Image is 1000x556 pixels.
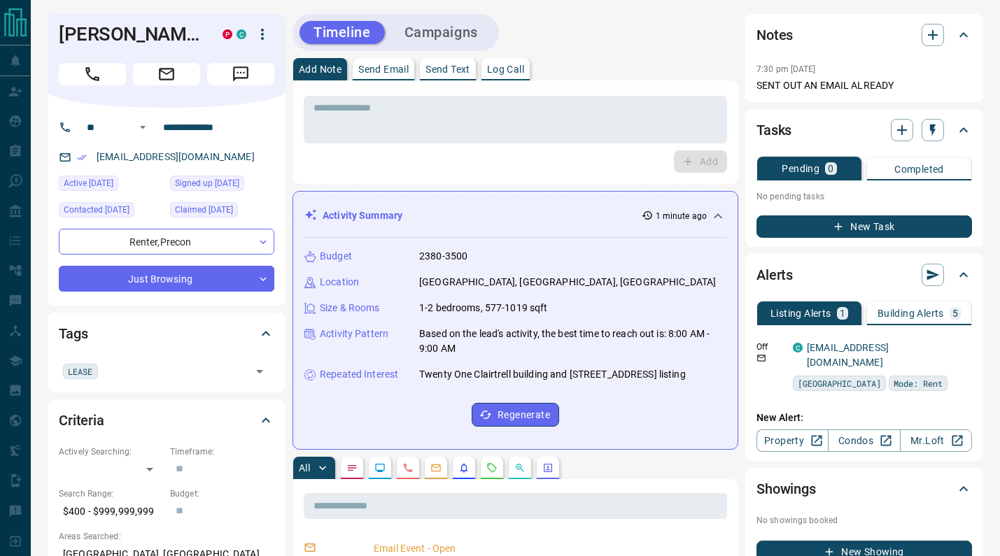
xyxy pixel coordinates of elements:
p: Size & Rooms [320,301,380,315]
p: SENT OUT AN EMAIL ALREADY [756,78,972,93]
h2: Notes [756,24,793,46]
p: Budget: [170,487,274,500]
svg: Email Verified [77,152,87,162]
p: [GEOGRAPHIC_DATA], [GEOGRAPHIC_DATA], [GEOGRAPHIC_DATA] [419,275,716,290]
p: $400 - $999,999,999 [59,500,163,523]
a: [EMAIL_ADDRESS][DOMAIN_NAME] [97,151,255,162]
button: Open [134,119,151,136]
p: Listing Alerts [770,308,831,318]
p: Building Alerts [878,308,944,318]
div: Sat Jan 22 2022 [170,202,274,222]
p: Send Text [425,64,470,74]
span: Email [133,63,200,85]
p: 0 [828,164,833,173]
a: Mr.Loft [900,429,972,452]
span: Contacted [DATE] [64,203,129,217]
div: condos.ca [793,343,803,352]
p: Actively Searching: [59,445,163,458]
button: Timeline [300,21,385,44]
p: Completed [894,164,944,174]
p: 2380-3500 [419,249,467,264]
p: Repeated Interest [320,367,398,382]
span: Message [207,63,274,85]
svg: Agent Actions [542,462,554,473]
svg: Email [756,353,766,363]
h2: Tags [59,322,87,345]
p: Add Note [299,64,341,74]
div: Activity Summary1 minute ago [304,203,726,229]
p: Timeframe: [170,445,274,458]
h2: Showings [756,478,816,500]
p: 7:30 pm [DATE] [756,64,816,74]
button: Campaigns [390,21,492,44]
p: No pending tasks [756,186,972,207]
div: Tags [59,317,274,350]
h2: Alerts [756,264,793,286]
span: [GEOGRAPHIC_DATA] [798,376,881,390]
svg: Notes [346,462,358,473]
p: Twenty One Clairtrell building and [STREET_ADDRESS] listing [419,367,686,382]
p: Send Email [358,64,409,74]
a: Condos [828,429,900,452]
svg: Opportunities [514,462,526,473]
p: Budget [320,249,352,264]
svg: Lead Browsing Activity [374,462,386,473]
p: 1 [840,308,845,318]
p: Areas Searched: [59,530,274,543]
a: Property [756,429,829,452]
span: Claimed [DATE] [175,203,233,217]
p: 1-2 bedrooms, 577-1019 sqft [419,301,548,315]
svg: Calls [402,462,414,473]
h1: [PERSON_NAME] [59,23,202,45]
button: New Task [756,215,972,238]
button: Regenerate [472,403,559,427]
p: Based on the lead's activity, the best time to reach out is: 8:00 AM - 9:00 AM [419,327,726,356]
div: Criteria [59,404,274,437]
p: Activity Summary [323,208,402,223]
div: property.ca [223,29,232,39]
a: [EMAIL_ADDRESS][DOMAIN_NAME] [807,342,889,368]
div: Showings [756,472,972,506]
div: Alerts [756,258,972,292]
div: Tasks [756,113,972,147]
button: Open [250,362,269,381]
svg: Emails [430,462,442,473]
span: Mode: Rent [894,376,943,390]
svg: Requests [486,462,498,473]
p: Search Range: [59,487,163,500]
span: Signed up [DATE] [175,176,239,190]
div: condos.ca [237,29,246,39]
span: LEASE [68,364,93,378]
p: Off [756,341,784,353]
p: Location [320,275,359,290]
p: All [299,463,310,473]
div: Just Browsing [59,266,274,292]
p: Pending [782,164,819,173]
p: 5 [952,308,958,318]
p: Log Call [487,64,524,74]
span: Call [59,63,126,85]
span: Active [DATE] [64,176,113,190]
div: Sat Jan 22 2022 [170,176,274,195]
div: Mon Jun 30 2025 [59,202,163,222]
svg: Listing Alerts [458,462,470,473]
div: Renter , Precon [59,229,274,255]
p: New Alert: [756,411,972,425]
div: Tue Jul 08 2025 [59,176,163,195]
p: Email Event - Open [374,541,721,556]
p: 1 minute ago [656,210,707,222]
h2: Tasks [756,119,791,141]
p: No showings booked [756,514,972,527]
p: Activity Pattern [320,327,388,341]
div: Notes [756,18,972,52]
h2: Criteria [59,409,104,432]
